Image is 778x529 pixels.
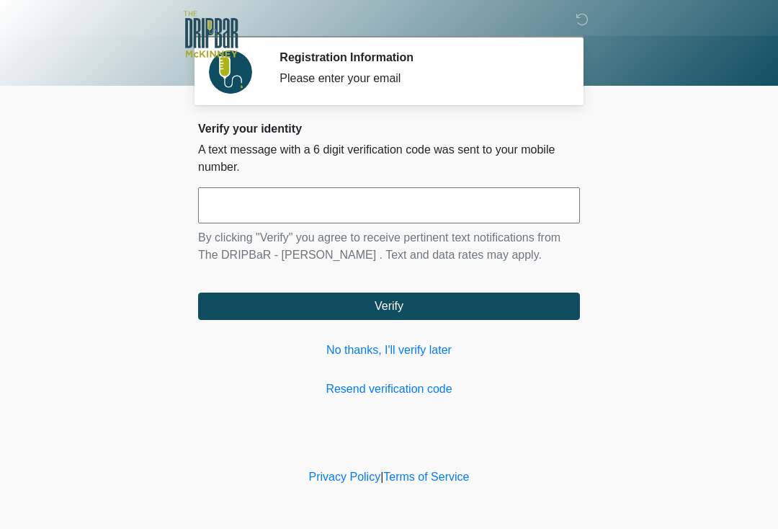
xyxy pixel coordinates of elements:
img: Agent Avatar [209,50,252,94]
h2: Verify your identity [198,122,580,135]
a: No thanks, I'll verify later [198,342,580,359]
p: By clicking "Verify" you agree to receive pertinent text notifications from The DRIPBaR - [PERSON... [198,229,580,264]
p: A text message with a 6 digit verification code was sent to your mobile number. [198,141,580,176]
div: Please enter your email [280,70,558,87]
a: Terms of Service [383,471,469,483]
a: Privacy Policy [309,471,381,483]
a: | [380,471,383,483]
a: Resend verification code [198,381,580,398]
img: The DRIPBaR - McKinney Logo [184,11,238,58]
button: Verify [198,293,580,320]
